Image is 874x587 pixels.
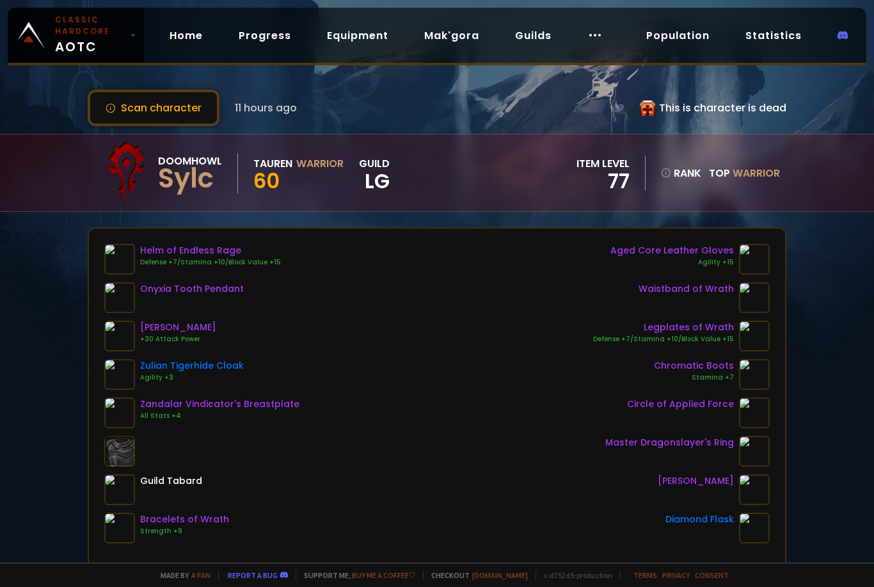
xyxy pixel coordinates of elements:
a: Progress [228,22,301,49]
div: Waistband of Wrath [639,282,734,296]
span: Made by [153,570,211,580]
span: Support me, [296,570,415,580]
div: Chromatic Boots [654,359,734,373]
span: 11 hours ago [235,100,297,116]
img: item-16959 [104,513,135,543]
div: Master Dragonslayer's Ring [605,436,734,449]
a: [DOMAIN_NAME] [472,570,528,580]
img: item-16962 [739,321,770,351]
img: item-19406 [739,474,770,505]
div: Doomhowl [158,153,222,169]
div: guild [359,156,390,191]
div: item level [576,156,630,172]
div: Agility +3 [140,373,244,383]
a: Consent [695,570,729,580]
a: Equipment [317,22,399,49]
div: Circle of Applied Force [627,398,734,411]
a: Home [159,22,213,49]
img: item-19822 [104,398,135,428]
div: Agility +15 [610,257,734,268]
span: Warrior [733,166,780,181]
a: Buy me a coffee [352,570,415,580]
img: item-20130 [739,513,770,543]
img: item-18823 [739,244,770,275]
div: Top [709,165,780,181]
div: Tauren [253,156,292,172]
a: Mak'gora [414,22,489,49]
div: Strength +9 [140,526,229,536]
button: Scan character [88,90,219,126]
span: AOTC [55,14,125,56]
img: item-19387 [739,359,770,390]
div: +30 Attack Power [140,334,216,344]
div: Helm of Endless Rage [140,244,281,257]
div: Defense +7/Stamina +10/Block Value +15 [140,257,281,268]
span: Checkout [423,570,528,580]
div: Legplates of Wrath [593,321,734,334]
div: [PERSON_NAME] [658,474,734,488]
a: Terms [633,570,657,580]
div: Zandalar Vindicator's Breastplate [140,398,299,411]
a: a fan [191,570,211,580]
small: Classic Hardcore [55,14,125,37]
div: All Stats +4 [140,411,299,421]
div: Bracelets of Wrath [140,513,229,526]
a: Population [636,22,720,49]
a: Privacy [662,570,690,580]
span: v. d752d5 - production [536,570,612,580]
img: item-16960 [739,282,770,313]
img: item-18404 [104,282,135,313]
div: Guild Tabard [140,474,202,488]
span: 60 [253,166,280,195]
div: rank [661,165,701,181]
div: 77 [576,172,630,191]
div: This is character is dead [640,100,786,116]
img: item-19394 [104,321,135,351]
div: Defense +7/Stamina +10/Block Value +15 [593,334,734,344]
div: Zulian Tigerhide Cloak [140,359,244,373]
img: item-19372 [104,244,135,275]
a: Report a bug [228,570,278,580]
div: Aged Core Leather Gloves [610,244,734,257]
a: Guilds [505,22,562,49]
img: item-19384 [739,436,770,467]
img: item-19907 [104,359,135,390]
div: Warrior [296,156,344,172]
a: Statistics [735,22,812,49]
a: Classic HardcoreAOTC [8,8,144,63]
div: Onyxia Tooth Pendant [140,282,244,296]
div: [PERSON_NAME] [140,321,216,334]
span: LG [359,172,390,191]
div: Stamina +7 [654,373,734,383]
img: item-19432 [739,398,770,428]
img: item-5976 [104,474,135,505]
div: Diamond Flask [665,513,734,526]
div: Sylc [158,169,222,188]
